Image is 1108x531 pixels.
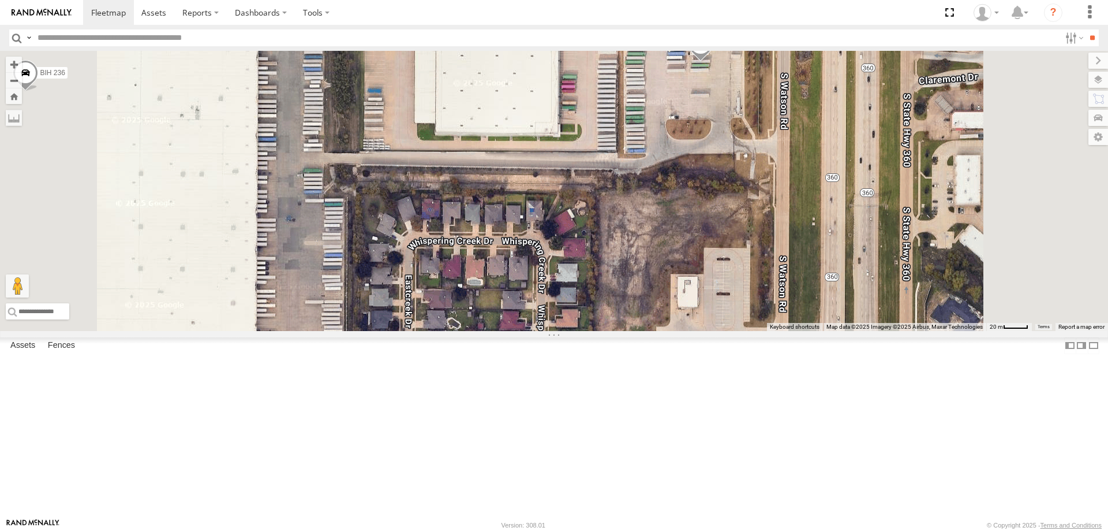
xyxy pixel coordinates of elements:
img: rand-logo.svg [12,9,72,17]
a: Terms (opens in new tab) [1038,325,1050,329]
button: Zoom out [6,72,22,88]
label: Dock Summary Table to the Left [1064,337,1076,354]
a: Report a map error [1058,324,1105,330]
button: Keyboard shortcuts [770,323,819,331]
button: Map Scale: 20 m per 40 pixels [986,323,1032,331]
label: Fences [42,337,81,354]
span: Map data ©2025 Imagery ©2025 Airbus, Maxar Technologies [826,324,983,330]
label: Measure [6,110,22,126]
div: Nele . [969,4,1003,21]
div: © Copyright 2025 - [987,522,1102,529]
label: Map Settings [1088,129,1108,145]
div: Version: 308.01 [501,522,545,529]
button: Zoom in [6,57,22,72]
i: ? [1044,3,1062,22]
label: Assets [5,337,41,354]
a: Terms and Conditions [1040,522,1102,529]
label: Search Filter Options [1061,29,1085,46]
button: Drag Pegman onto the map to open Street View [6,274,29,298]
label: Dock Summary Table to the Right [1076,337,1087,354]
button: Zoom Home [6,88,22,104]
label: Hide Summary Table [1088,337,1099,354]
a: Visit our Website [6,519,59,531]
label: Search Query [24,29,33,46]
span: BIH 236 [40,69,65,77]
span: 20 m [990,324,1003,330]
